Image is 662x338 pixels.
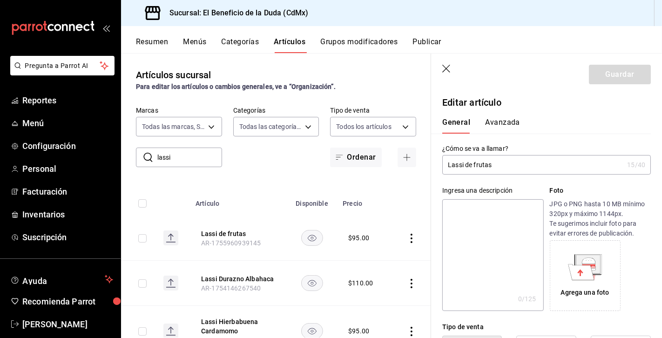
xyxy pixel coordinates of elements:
button: edit-product-location [201,317,276,336]
button: edit-product-location [201,274,276,284]
button: Resumen [136,37,168,53]
span: Menú [22,117,113,129]
button: Avanzada [485,118,520,134]
span: Reportes [22,94,113,107]
span: Todas las marcas, Sin marca [142,122,205,131]
span: Todas las categorías, Sin categoría [239,122,302,131]
th: Precio [337,186,391,216]
button: Pregunta a Parrot AI [10,56,115,75]
div: $ 95.00 [348,233,369,243]
label: Categorías [233,108,319,114]
label: Marcas [136,108,222,114]
p: JPG o PNG hasta 10 MB mínimo 320px y máximo 1144px. Te sugerimos incluir foto para evitar errores... [550,199,651,238]
input: Buscar artículo [157,148,222,167]
div: navigation tabs [136,37,662,53]
button: availability-product [301,275,323,291]
button: edit-product-location [201,229,276,238]
div: Ingresa una descripción [442,186,543,196]
div: $ 95.00 [348,326,369,336]
span: Personal [22,162,113,175]
span: Recomienda Parrot [22,295,113,308]
span: Todos los artículos [336,122,392,131]
div: Artículos sucursal [136,68,211,82]
label: Tipo de venta [330,108,416,114]
div: Agrega una foto [561,288,609,297]
span: Inventarios [22,208,113,221]
span: Facturación [22,185,113,198]
label: ¿Cómo se va a llamar? [442,146,651,152]
strong: Para editar los artículos o cambios generales, ve a “Organización”. [136,83,336,90]
button: Categorías [222,37,259,53]
button: availability-product [301,230,323,246]
div: 0 /125 [518,294,536,304]
button: Menús [183,37,206,53]
th: Artículo [190,186,287,216]
button: actions [407,234,416,243]
div: Tipo de venta [442,322,651,332]
span: Pregunta a Parrot AI [25,61,100,71]
div: 15 /40 [627,160,645,169]
button: Ordenar [330,148,381,167]
span: AR-1755960939145 [201,239,261,247]
span: [PERSON_NAME] [22,318,113,331]
button: open_drawer_menu [102,24,110,32]
p: Editar artículo [442,95,651,109]
div: Agrega una foto [552,243,618,309]
span: Ayuda [22,274,101,285]
span: Configuración [22,140,113,152]
span: Suscripción [22,231,113,243]
a: Pregunta a Parrot AI [7,68,115,77]
button: Publicar [412,37,441,53]
div: navigation tabs [442,118,640,134]
th: Disponible [287,186,337,216]
p: Foto [550,186,651,196]
span: AR-1754146267540 [201,284,261,292]
button: Grupos modificadores [320,37,398,53]
button: actions [407,279,416,288]
button: General [442,118,470,134]
div: $ 110.00 [348,278,373,288]
h3: Sucursal: El Beneficio de la Duda (CdMx) [162,7,308,19]
button: actions [407,327,416,336]
button: Artículos [274,37,305,53]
